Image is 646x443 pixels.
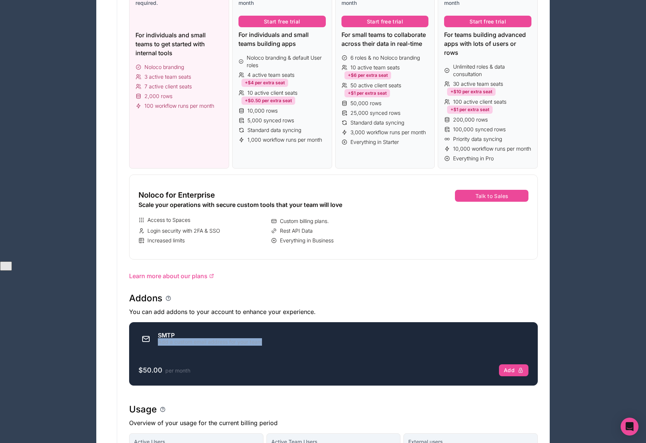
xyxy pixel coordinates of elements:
h1: Usage [129,403,157,415]
p: You can add addons to your account to enhance your experience. [129,307,538,316]
div: Open Intercom Messenger [621,418,639,436]
button: Add [499,364,528,376]
h1: Addons [129,292,162,304]
span: $50.00 [138,366,162,374]
span: per month [165,367,190,374]
div: Add [504,367,524,374]
div: Add a custom email address for your team [158,338,262,346]
div: SMTP [158,332,262,338]
p: Overview of your usage for the current billing period [129,418,538,427]
span: Learn more about our plans [129,271,207,280]
a: Learn more about our plans [129,271,538,280]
